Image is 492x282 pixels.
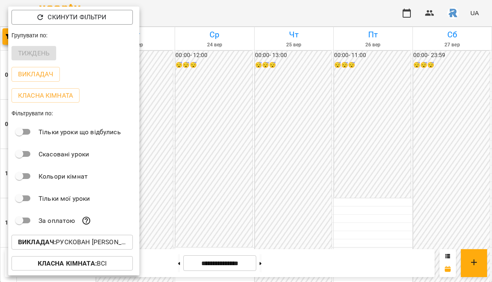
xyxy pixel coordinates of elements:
[11,256,133,271] button: Класна кімната:Всі
[8,106,139,121] div: Фільтрувати по:
[18,69,53,79] p: Викладач
[11,67,60,82] button: Викладач
[38,259,107,268] p: Всі
[11,88,80,103] button: Класна кімната
[11,235,133,250] button: Викладач:Рускован [PERSON_NAME]
[18,237,126,247] p: Рускован [PERSON_NAME]
[39,194,90,204] p: Тільки мої уроки
[39,127,121,137] p: Тільки уроки що відбулись
[39,149,89,159] p: Скасовані уроки
[18,238,56,246] b: Викладач :
[18,91,73,101] p: Класна кімната
[48,12,106,22] p: Скинути фільтри
[8,28,139,43] div: Групувати по:
[39,172,88,181] p: Кольори кімнат
[11,10,133,25] button: Скинути фільтри
[39,216,75,226] p: За оплатою
[38,259,97,267] b: Класна кімната :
